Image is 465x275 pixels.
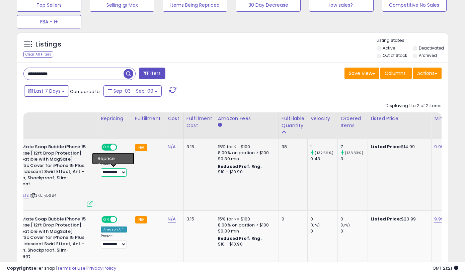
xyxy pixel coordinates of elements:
[371,216,401,222] b: Listed Price:
[57,265,86,271] a: Terms of Use
[168,115,181,122] div: Cost
[102,216,110,222] span: ON
[218,228,274,234] div: $0.30 min
[101,162,127,177] div: Preset:
[344,68,379,79] button: Save View
[340,228,368,234] div: 0
[101,154,127,160] div: Win BuyBox *
[218,222,274,228] div: 8.00% on portion > $100
[139,68,165,79] button: Filters
[371,144,401,150] b: Listed Price:
[310,228,337,234] div: 0
[340,144,368,150] div: 7
[218,156,274,162] div: $0.30 min
[218,236,262,241] b: Reduced Prof. Rng.
[116,145,127,150] span: OFF
[340,115,365,129] div: Ordered Items
[282,216,302,222] div: 0
[383,53,407,58] label: Out of Stock
[30,193,56,198] span: | SKU: yb684
[385,70,406,77] span: Columns
[434,216,444,222] a: 9.99
[101,234,127,249] div: Preset:
[102,145,110,150] span: ON
[101,115,129,122] div: Repricing
[310,216,337,222] div: 0
[34,88,61,94] span: Last 7 Days
[315,150,333,156] small: (132.56%)
[168,216,176,222] a: N/A
[186,115,212,129] div: Fulfillment Cost
[116,216,127,222] span: OFF
[218,169,274,175] div: $10 - $10.90
[371,216,426,222] div: $23.99
[340,216,368,222] div: 0
[380,68,412,79] button: Columns
[70,88,101,95] span: Compared to:
[35,40,61,49] h5: Listings
[282,144,302,150] div: 38
[135,115,162,122] div: Fulfillment
[7,144,89,189] b: Case-Mate Soap Bubble iPhone 15 Plus Case [12ft Drop Protection] [Compatible with MagSafe] Magnet...
[135,216,147,223] small: FBA
[383,45,395,51] label: Active
[340,156,368,162] div: 3
[113,88,153,94] span: Sep-03 - Sep-09
[24,85,69,97] button: Last 7 Days
[218,144,274,150] div: 15% for <= $100
[7,265,116,272] div: seller snap | |
[218,164,262,169] b: Reduced Prof. Rng.
[218,216,274,222] div: 15% for <= $100
[310,115,335,122] div: Velocity
[101,226,127,233] div: Amazon AI *
[386,103,442,109] div: Displaying 1 to 2 of 2 items
[135,144,147,151] small: FBA
[87,265,116,271] a: Privacy Policy
[186,144,210,150] div: 3.15
[413,68,442,79] button: Actions
[310,144,337,150] div: 1
[186,216,210,222] div: 3.15
[310,222,320,228] small: (0%)
[371,115,429,122] div: Listed Price
[345,150,363,156] small: (133.33%)
[23,51,53,58] div: Clear All Filters
[218,115,276,122] div: Amazon Fees
[103,85,162,97] button: Sep-03 - Sep-09
[218,242,274,247] div: $10 - $10.90
[434,144,444,150] a: 9.99
[377,37,448,44] p: Listing States:
[218,122,222,128] small: Amazon Fees.
[7,265,31,271] strong: Copyright
[419,45,444,51] label: Deactivated
[17,15,81,28] button: FBA - 1+
[433,265,458,271] span: 2025-09-17 21:21 GMT
[371,144,426,150] div: $14.99
[310,156,337,162] div: 0.43
[168,144,176,150] a: N/A
[282,115,305,129] div: Fulfillable Quantity
[218,150,274,156] div: 8.00% on portion > $100
[340,222,350,228] small: (0%)
[7,216,89,261] b: Case-Mate Soap Bubble iPhone 15 Plus Case [12ft Drop Protection] [Compatible with MagSafe] Magnet...
[419,53,437,58] label: Archived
